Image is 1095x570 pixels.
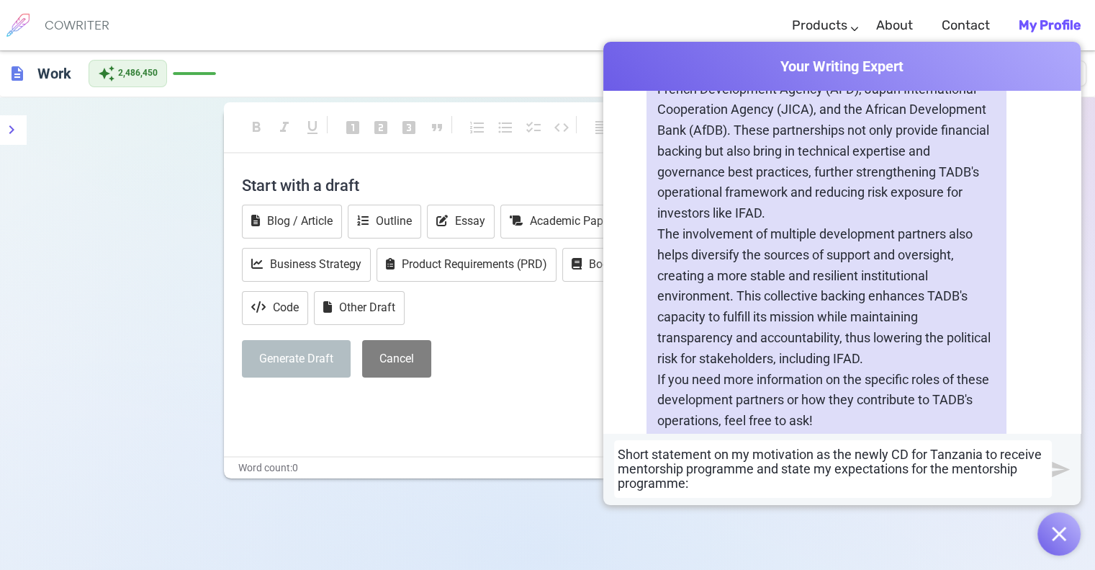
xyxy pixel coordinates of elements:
span: Your Writing Expert [603,56,1081,77]
h6: Click to edit title [32,59,77,88]
a: Contact [942,4,990,47]
div: Short statement on my motivation as the newly CD for Tanzania to receive mentorship programme and... [618,447,1048,491]
div: Word count: 0 [224,458,872,478]
span: format_list_numbered [469,119,486,136]
a: About [876,4,913,47]
span: format_italic [276,119,293,136]
span: checklist [525,119,542,136]
span: description [9,65,26,82]
button: Essay [427,205,495,239]
h4: Start with a draft [242,168,854,202]
span: auto_awesome [98,65,115,82]
span: format_align_left [593,119,610,136]
button: Product Requirements (PRD) [377,248,556,282]
button: Academic Paper [500,205,622,239]
span: looks_3 [400,119,418,136]
p: The involvement of multiple development partners also helps diversify the sources of support and ... [657,224,996,370]
span: format_list_bulleted [497,119,514,136]
span: format_bold [248,119,265,136]
button: Code [242,291,308,325]
span: format_underlined [304,119,321,136]
h6: COWRITER [45,19,109,32]
button: Business Strategy [242,248,371,282]
button: Book Report [562,248,660,282]
button: Cancel [362,340,431,378]
a: My Profile [1019,4,1081,47]
button: Blog / Article [242,205,342,239]
b: My Profile [1019,17,1081,33]
button: Outline [348,205,421,239]
img: Open chat [1052,527,1066,541]
span: code [553,119,570,136]
p: Moreover, [PERSON_NAME] receives support from various international development partners (DPs) su... [657,37,996,224]
button: Generate Draft [242,340,351,378]
span: format_quote [428,119,446,136]
button: Other Draft [314,291,405,325]
span: 2,486,450 [118,66,158,81]
a: Products [792,4,847,47]
span: looks_two [372,119,389,136]
p: If you need more information on the specific roles of these development partners or how they cont... [657,370,996,432]
img: Send [1052,460,1070,478]
span: looks_one [344,119,361,136]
